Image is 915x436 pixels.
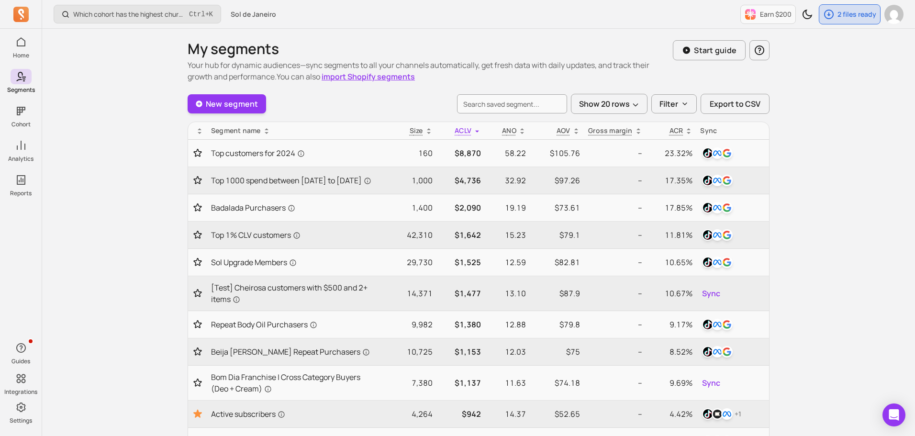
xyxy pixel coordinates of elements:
[534,288,580,299] p: $87.9
[211,371,378,394] span: Bom Dia Franchise | Cross Category Buyers (Deo + Cream)
[650,408,693,420] p: 4.42%
[760,10,792,19] p: Earn $200
[211,346,378,358] a: Beija [PERSON_NAME] Repeat Purchasers
[192,289,203,298] button: Toggle favorite
[588,257,642,268] p: --
[11,358,30,365] p: Guides
[740,5,796,24] button: Earn $200
[385,288,432,299] p: 14,371
[192,378,203,388] button: Toggle favorite
[650,175,693,186] p: 17.35%
[712,229,723,241] img: facebook
[4,388,37,396] p: Integrations
[534,147,580,159] p: $105.76
[588,126,633,135] p: Gross margin
[700,317,735,332] button: tiktokfacebookgoogle
[721,202,733,213] img: google
[712,408,723,420] img: klaviyo
[211,229,378,241] a: Top 1% CLV customers
[440,175,481,186] p: $4,736
[11,121,31,128] p: Cohort
[588,202,642,213] p: --
[211,257,378,268] a: Sol Upgrade Members
[702,377,720,389] span: Sync
[440,202,481,213] p: $2,090
[721,319,733,330] img: google
[410,126,423,135] span: Size
[534,408,580,420] p: $52.65
[440,319,481,330] p: $1,380
[702,257,714,268] img: tiktok
[721,147,733,159] img: google
[192,176,203,185] button: Toggle favorite
[489,288,526,299] p: 13.10
[534,175,580,186] p: $97.26
[385,408,432,420] p: 4,264
[489,346,526,358] p: 12.03
[211,202,295,213] span: Badalada Purchasers
[700,173,735,188] button: tiktokfacebookgoogle
[588,319,642,330] p: --
[192,148,203,158] button: Toggle favorite
[440,408,481,420] p: $942
[702,202,714,213] img: tiktok
[489,202,526,213] p: 19.19
[702,346,714,358] img: tiktok
[700,286,722,301] button: Sync
[721,175,733,186] img: google
[884,5,904,24] img: avatar
[712,257,723,268] img: facebook
[489,147,526,159] p: 58.22
[211,319,378,330] a: Repeat Body Oil Purchasers
[211,282,378,305] a: [Test] Cheirosa customers with $500 and 2+ items
[489,257,526,268] p: 12.59
[700,145,735,161] button: tiktokfacebookgoogle
[188,59,673,82] p: Your hub for dynamic audiences—sync segments to all your channels automatically, get fresh data w...
[534,257,580,268] p: $82.81
[650,257,693,268] p: 10.65%
[650,147,693,159] p: 23.32%
[231,10,276,19] span: Sol de Janeiro
[489,319,526,330] p: 12.88
[670,126,683,135] p: ACR
[798,5,817,24] button: Toggle dark mode
[650,319,693,330] p: 9.17%
[209,11,213,18] kbd: K
[385,147,432,159] p: 160
[571,94,647,114] button: Show 20 rows
[534,377,580,389] p: $74.18
[440,346,481,358] p: $1,153
[702,229,714,241] img: tiktok
[650,202,693,213] p: 17.85%
[7,86,35,94] p: Segments
[694,45,736,56] p: Start guide
[188,40,673,57] h1: My segments
[457,94,567,113] input: search
[211,147,305,159] span: Top customers for 2024
[659,98,678,110] p: Filter
[440,377,481,389] p: $1,137
[700,126,765,135] div: Sync
[10,190,32,197] p: Reports
[557,126,570,135] p: AOV
[650,346,693,358] p: 8.52%
[192,408,203,420] button: Toggle favorite
[189,10,205,19] kbd: Ctrl
[673,40,746,60] button: Start guide
[73,10,185,19] p: Which cohort has the highest churn rate?
[700,227,735,243] button: tiktokfacebookgoogle
[534,229,580,241] p: $79.1
[534,202,580,213] p: $73.61
[385,377,432,389] p: 7,380
[192,347,203,357] button: Toggle favorite
[702,175,714,186] img: tiktok
[211,202,378,213] a: Badalada Purchasers
[710,98,760,110] span: Export to CSV
[489,408,526,420] p: 14.37
[721,257,733,268] img: google
[277,71,415,82] span: You can also
[11,338,32,367] button: Guides
[192,257,203,267] button: Toggle favorite
[440,257,481,268] p: $1,525
[588,147,642,159] p: --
